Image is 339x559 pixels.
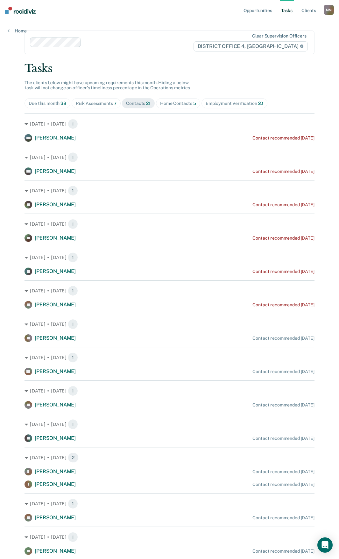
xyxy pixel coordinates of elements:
[252,33,306,39] div: Clear supervision officers
[35,235,76,241] span: [PERSON_NAME]
[252,515,314,521] div: Contact recommended [DATE]
[194,41,308,51] span: DISTRICT OFFICE 4, [GEOGRAPHIC_DATA]
[252,269,314,274] div: Contact recommended [DATE]
[25,62,314,75] div: Tasks
[8,28,27,34] a: Home
[35,168,76,174] span: [PERSON_NAME]
[35,201,76,208] span: [PERSON_NAME]
[68,252,78,262] span: 1
[160,101,196,106] div: Home Contacts
[252,302,314,308] div: Contact recommended [DATE]
[206,101,263,106] div: Employment Verification
[193,101,196,106] span: 5
[252,469,314,474] div: Contact recommended [DATE]
[25,219,314,229] div: [DATE] • [DATE] 1
[68,352,78,363] span: 1
[114,101,117,106] span: 7
[68,286,78,296] span: 1
[29,101,66,106] div: Due this month
[35,368,76,374] span: [PERSON_NAME]
[68,186,78,196] span: 1
[68,532,78,542] span: 1
[68,386,78,396] span: 1
[252,436,314,441] div: Contact recommended [DATE]
[35,515,76,521] span: [PERSON_NAME]
[252,482,314,487] div: Contact recommended [DATE]
[35,135,76,141] span: [PERSON_NAME]
[317,537,333,553] div: Open Intercom Messenger
[25,532,314,542] div: [DATE] • [DATE] 1
[35,335,76,341] span: [PERSON_NAME]
[60,101,66,106] span: 38
[35,302,76,308] span: [PERSON_NAME]
[324,5,334,15] button: MM
[252,135,314,141] div: Contact recommended [DATE]
[324,5,334,15] div: M M
[252,235,314,241] div: Contact recommended [DATE]
[146,101,151,106] span: 21
[252,336,314,341] div: Contact recommended [DATE]
[68,119,78,129] span: 1
[68,152,78,162] span: 1
[68,419,78,429] span: 1
[25,352,314,363] div: [DATE] • [DATE] 1
[25,386,314,396] div: [DATE] • [DATE] 1
[25,286,314,296] div: [DATE] • [DATE] 1
[35,402,76,408] span: [PERSON_NAME]
[5,7,36,14] img: Recidiviz
[25,152,314,162] div: [DATE] • [DATE] 1
[25,80,191,91] span: The clients below might have upcoming requirements this month. Hiding a below task will not chang...
[35,481,76,487] span: [PERSON_NAME]
[25,119,314,129] div: [DATE] • [DATE] 1
[35,268,76,274] span: [PERSON_NAME]
[35,548,76,554] span: [PERSON_NAME]
[68,319,78,329] span: 1
[35,468,76,474] span: [PERSON_NAME]
[252,402,314,408] div: Contact recommended [DATE]
[68,219,78,229] span: 1
[252,549,314,554] div: Contact recommended [DATE]
[25,319,314,329] div: [DATE] • [DATE] 1
[35,435,76,441] span: [PERSON_NAME]
[76,101,117,106] div: Risk Assessments
[25,499,314,509] div: [DATE] • [DATE] 1
[252,369,314,374] div: Contact recommended [DATE]
[68,453,79,463] span: 2
[258,101,264,106] span: 20
[68,499,78,509] span: 1
[126,101,151,106] div: Contacts
[252,202,314,208] div: Contact recommended [DATE]
[25,419,314,429] div: [DATE] • [DATE] 1
[25,453,314,463] div: [DATE] • [DATE] 2
[252,169,314,174] div: Contact recommended [DATE]
[25,252,314,262] div: [DATE] • [DATE] 1
[25,186,314,196] div: [DATE] • [DATE] 1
